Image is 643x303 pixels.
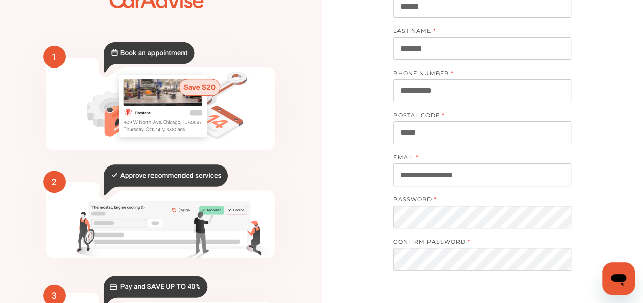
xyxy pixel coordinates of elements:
label: EMAIL [393,154,561,163]
label: PASSWORD [393,196,561,206]
label: LAST NAME [393,27,561,37]
label: PHONE NUMBER [393,70,561,79]
iframe: Button to launch messaging window [602,262,635,295]
label: CONFIRM PASSWORD [393,238,561,248]
label: POSTAL CODE [393,112,561,121]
